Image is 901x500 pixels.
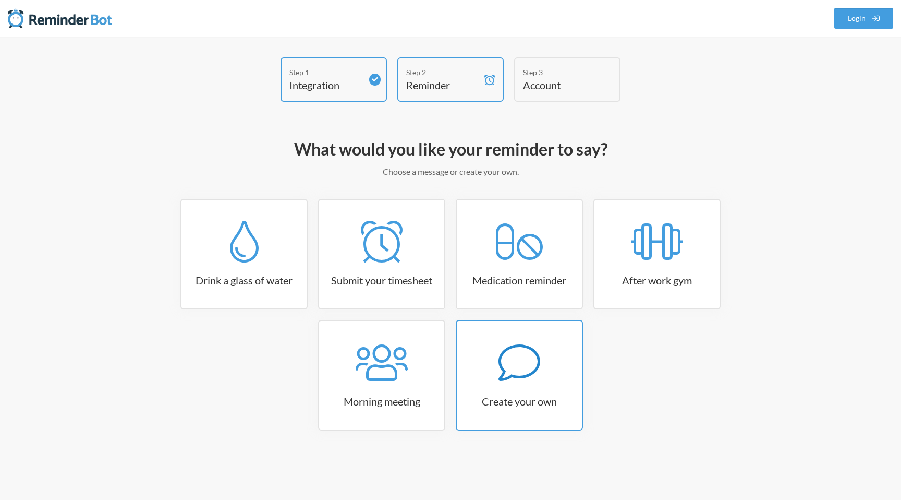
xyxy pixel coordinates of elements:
h3: Submit your timesheet [319,273,444,288]
div: Step 3 [523,67,596,78]
h3: Create your own [457,394,582,409]
div: Step 2 [406,67,479,78]
a: Login [834,8,894,29]
h4: Account [523,78,596,92]
h3: Medication reminder [457,273,582,288]
h2: What would you like your reminder to say? [148,138,753,160]
h4: Integration [289,78,362,92]
p: Choose a message or create your own. [148,165,753,178]
h4: Reminder [406,78,479,92]
img: Reminder Bot [8,8,112,29]
h3: Morning meeting [319,394,444,409]
div: Step 1 [289,67,362,78]
h3: Drink a glass of water [181,273,307,288]
h3: After work gym [594,273,720,288]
